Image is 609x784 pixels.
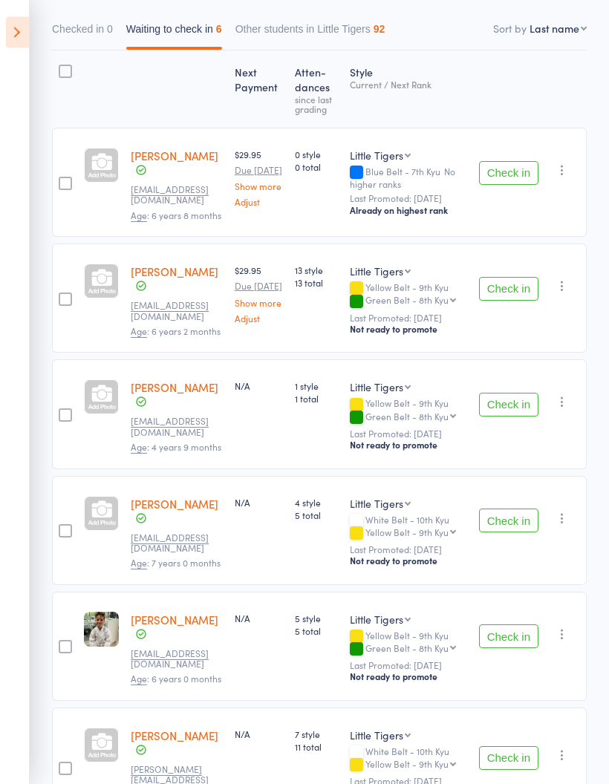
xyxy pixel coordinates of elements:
a: [PERSON_NAME] [131,497,218,512]
button: Check in [479,278,538,301]
div: Current / Next Rank [350,80,467,90]
div: Already on highest rank [350,205,467,217]
div: $29.95 [235,148,283,207]
small: henriandjun@gmail.com [131,301,223,322]
div: Yellow Belt - 9th Kyu [350,399,467,424]
span: 5 style [295,612,338,625]
span: 1 style [295,380,338,393]
div: N/A [235,612,283,625]
span: 4 style [295,497,338,509]
span: 5 total [295,625,338,638]
div: Green Belt - 8th Kyu [365,295,449,305]
div: Not ready to promote [350,440,467,451]
button: Check in [479,509,538,533]
a: Adjust [235,314,283,324]
span: 13 style [295,264,338,277]
a: [PERSON_NAME] [131,264,218,280]
a: Show more [235,182,283,192]
button: Check in [479,747,538,771]
div: Little Tigers [350,380,403,395]
div: Blue Belt - 7th Kyu [350,167,467,189]
span: : 7 years 0 months [131,557,221,570]
div: Next Payment [229,58,289,122]
div: Green Belt - 8th Kyu [365,644,449,653]
div: Yellow Belt - 9th Kyu [365,759,449,769]
span: 0 total [295,161,338,174]
span: 0 style [295,148,338,161]
div: Yellow Belt - 9th Kyu [350,283,467,308]
label: Sort by [493,22,527,36]
a: [PERSON_NAME] [131,612,218,628]
div: N/A [235,728,283,741]
button: Check in [479,625,538,649]
small: mail2pradeepbiswal@gmail.com [131,416,223,438]
div: 92 [374,24,385,36]
small: jacqui_s86@hotmail.com [131,185,223,206]
span: 7 style [295,728,338,741]
div: Little Tigers [350,728,403,743]
div: Yellow Belt - 9th Kyu [350,631,467,656]
small: Last Promoted: [DATE] [350,545,467,555]
div: Last name [530,22,579,36]
a: Show more [235,298,283,308]
a: [PERSON_NAME] [131,148,218,164]
small: Kayleighroberts@outlook.com [131,649,223,670]
small: Due [DATE] [235,166,283,176]
div: Little Tigers [350,497,403,512]
button: Check in [479,162,538,186]
button: Checked in0 [52,16,113,50]
span: : 6 years 0 months [131,673,221,686]
span: : 6 years 2 months [131,325,221,339]
span: 11 total [295,741,338,754]
button: Other students in Little Tigers92 [235,16,385,50]
div: Not ready to promote [350,671,467,683]
div: Green Belt - 8th Kyu [365,412,449,422]
small: Last Promoted: [DATE] [350,661,467,671]
span: No higher ranks [350,166,455,191]
a: Adjust [235,197,283,207]
div: Little Tigers [350,612,403,627]
div: Yellow Belt - 9th Kyu [365,528,449,538]
small: Last Promoted: [DATE] [350,313,467,324]
div: Style [344,58,473,122]
a: [PERSON_NAME] [131,380,218,396]
small: Last Promoted: [DATE] [350,429,467,440]
small: Last Promoted: [DATE] [350,194,467,204]
div: 0 [107,24,113,36]
div: 6 [216,24,222,36]
div: White Belt - 10th Kyu [350,747,467,772]
div: N/A [235,380,283,393]
div: Not ready to promote [350,324,467,336]
span: 13 total [295,277,338,290]
div: since last grading [295,95,338,114]
button: Waiting to check in6 [126,16,222,50]
button: Check in [479,393,538,417]
small: ashliejohnston@outlook.com [131,533,223,555]
div: Little Tigers [350,264,403,279]
div: Little Tigers [350,148,403,163]
span: 5 total [295,509,338,522]
div: Not ready to promote [350,555,467,567]
a: [PERSON_NAME] [131,728,218,744]
span: 1 total [295,393,338,405]
span: : 4 years 9 months [131,441,221,454]
div: N/A [235,497,283,509]
div: Atten­dances [289,58,344,122]
div: White Belt - 10th Kyu [350,515,467,540]
small: Due [DATE] [235,281,283,292]
span: : 6 years 8 months [131,209,221,223]
img: image1747436204.png [84,612,119,647]
div: $29.95 [235,264,283,323]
